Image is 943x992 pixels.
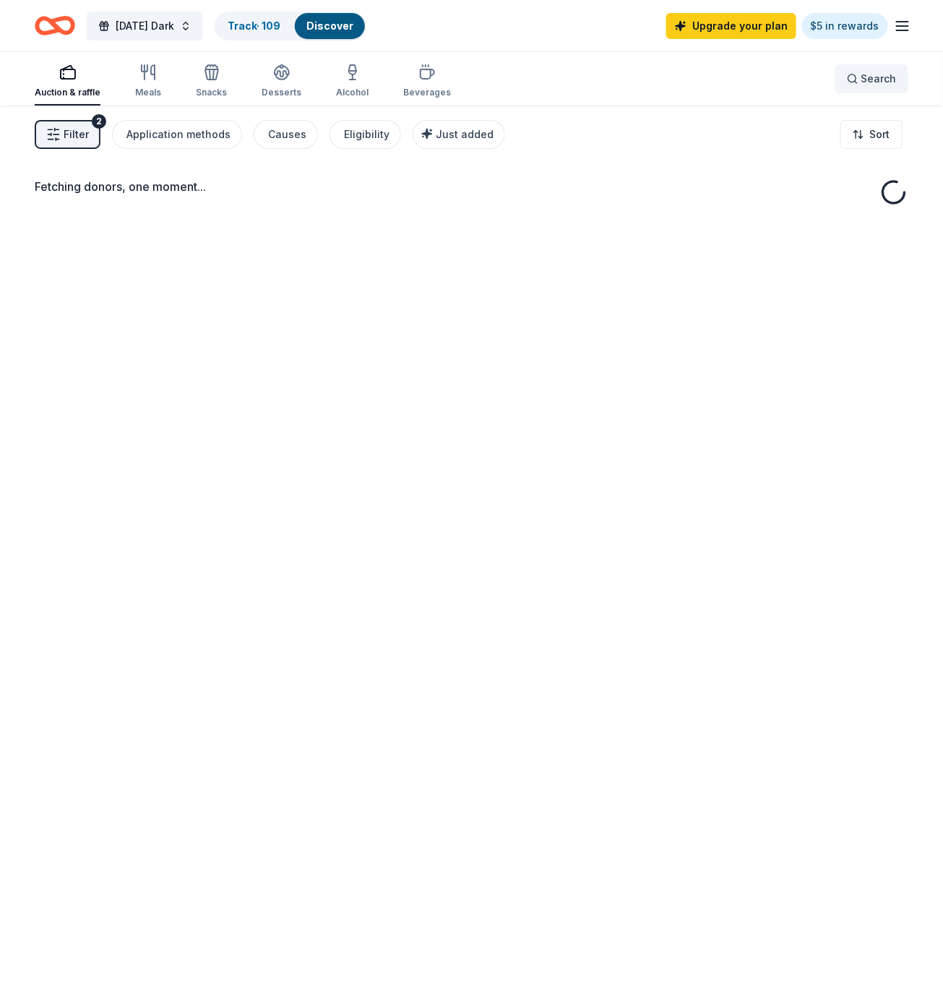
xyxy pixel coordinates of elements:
[135,87,161,98] div: Meals
[840,120,903,149] button: Sort
[330,120,401,149] button: Eligibility
[35,87,100,98] div: Auction & raffle
[116,17,174,35] span: [DATE] Dark
[92,114,106,129] div: 2
[344,126,389,143] div: Eligibility
[336,58,369,106] button: Alcohol
[35,9,75,43] a: Home
[196,58,227,106] button: Snacks
[87,12,203,40] button: [DATE] Dark
[112,120,242,149] button: Application methods
[35,120,100,149] button: Filter2
[126,126,231,143] div: Application methods
[336,87,369,98] div: Alcohol
[196,87,227,98] div: Snacks
[64,126,89,143] span: Filter
[802,13,888,39] a: $5 in rewards
[228,20,280,32] a: Track· 109
[835,64,908,93] button: Search
[666,13,796,39] a: Upgrade your plan
[254,120,318,149] button: Causes
[306,20,353,32] a: Discover
[262,87,301,98] div: Desserts
[861,70,897,87] span: Search
[436,128,494,140] span: Just added
[262,58,301,106] button: Desserts
[35,58,100,106] button: Auction & raffle
[215,12,366,40] button: Track· 109Discover
[135,58,161,106] button: Meals
[413,120,505,149] button: Just added
[403,87,451,98] div: Beverages
[870,126,890,143] span: Sort
[268,126,306,143] div: Causes
[35,178,908,195] div: Fetching donors, one moment...
[403,58,451,106] button: Beverages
